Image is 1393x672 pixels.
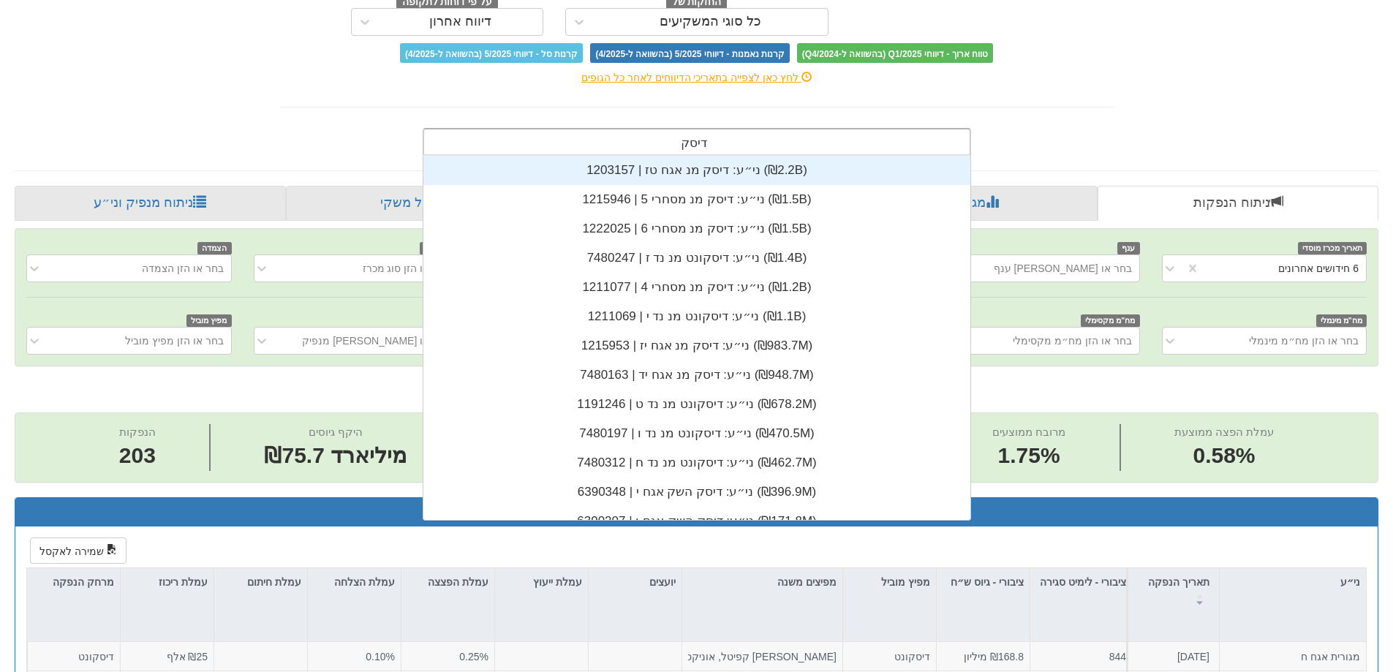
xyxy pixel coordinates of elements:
[802,48,988,58] font: טווח ארוך - דיווחי Q1/2025 (בהשוואה ל-Q4/2024)
[777,576,837,588] font: מפיצים משנה
[1174,426,1274,438] font: עמלת הפצה ממוצעת
[423,185,970,214] div: ני״ע: ‏דיסק מנ מסחרי 5 | 1215946 ‎(₪1.5B)‎
[1085,316,1135,325] font: מח"מ מקסימלי
[1177,651,1209,662] font: [DATE]
[264,443,407,467] font: ₪75.7 מיליארד
[423,156,970,185] div: ני״ע: ‏דיסק מנ אגח טז | 1203157 ‎(₪2.2B)‎
[302,335,450,347] font: בחר או [PERSON_NAME] מנפיק
[1040,576,1126,588] font: ציבורי - לימיט סגירה
[119,443,156,467] font: 203
[94,195,193,210] font: ניתוח מנפיק וני״ע
[1321,316,1362,325] font: מח"מ מינמלי
[53,576,114,588] font: מרחק הנפקה
[428,576,488,588] font: עמלת הפצצה
[15,186,286,221] a: ניתוח מנפיק וני״ע
[423,214,970,243] div: ני״ע: ‏דיסק מנ מסחרי 6 | 1222025 ‎(₪1.5B)‎
[309,426,363,438] font: היקף גיוסים
[595,48,784,58] font: קרנות נאמנות - דיווחי 5/2025 (בהשוואה ל-4/2025)
[334,576,395,588] font: עמלת הצלחה
[894,651,930,662] font: דיסקונט
[1249,335,1359,347] font: בחר או הזן מח״מ מינמלי
[459,651,488,662] font: 0.25%
[423,507,970,536] div: ני״ע: ‏דיסק השק אגח ו | 6390207 ‎(₪171.8M)‎
[1013,335,1132,347] font: בחר או הזן מח״מ מקסימלי
[159,576,208,588] font: עמלת ריכוז
[1340,576,1360,588] font: ני״ע
[202,243,227,252] font: הצמדה
[581,72,799,83] font: לחץ כאן לצפייה בתאריכי הדיווחים לאחר כל הגופים
[191,316,227,325] font: מפיץ מוביל
[363,263,451,274] font: בחר או הזן סוג מכרז
[649,576,676,588] font: יועצים
[423,419,970,448] div: ני״ע: ‏דיסקונט מנ נד ו | 7480197 ‎(₪470.5M)‎
[423,390,970,419] div: ני״ע: ‏דיסקונט מנ נד ט | 1191246 ‎(₪678.2M)‎
[964,651,1024,662] font: ₪168.8 מיליון
[1302,243,1362,252] font: תאריך מכרז מוסדי
[142,263,224,274] font: בחר או הזן הצמדה
[1301,651,1360,662] font: מגורית אגח ח
[423,243,970,273] div: ני״ע: ‏דיסקונט מנ נד ז | 7480247 ‎(₪1.4B)‎
[423,448,970,477] div: ני״ע: ‏דיסקונט מנ נד ח | 7480312 ‎(₪462.7M)‎
[119,426,156,438] font: הנפקות
[125,335,224,347] font: בחר או הזן מפיץ מוביל
[1109,651,1126,662] font: 844
[167,651,208,662] font: ₪25 אלף
[994,263,1132,274] font: בחר או [PERSON_NAME] ענף
[660,14,761,29] font: כל סוגי המשקיעים
[405,48,578,58] font: קרנות סל - דיווחי 5/2025 (בהשוואה ל-4/2025)
[286,186,560,221] a: פרופיל משקי
[1193,443,1255,467] font: 0.58%
[1098,186,1378,221] a: ניתוח הנפקות
[380,195,452,210] font: פרופיל משקי
[39,545,104,557] font: שמירה לאקסל
[533,576,582,588] font: עמלת ייעוץ
[423,302,970,331] div: ני״ע: ‏דיסקונט מנ נד י | 1211069 ‎(₪1.1B)‎
[423,156,970,594] div: רֶשֶׁת
[423,360,970,390] div: ני״ע: ‏דיסק מנ אגח יד | 7480163 ‎(₪948.7M)‎
[78,651,114,662] font: דיסקונט
[951,576,1024,588] font: ציבורי - גיוס ש״ח
[423,331,970,360] div: ני״ע: ‏דיסק מנ אגח יז | 1215953 ‎(₪983.7M)‎
[881,576,930,588] font: מפיץ מוביל
[1122,243,1135,252] font: ענף
[247,576,301,588] font: עמלת חיתום
[1278,263,1359,274] font: 6 חידושים אחרונים
[366,651,395,662] font: 0.10%
[1193,195,1270,210] font: ניתוח הנפקות
[546,651,837,662] font: [PERSON_NAME] קפיטל, אוניקס, אי בי אי, אקסטרה מייל, יוניקורן
[423,477,970,507] div: ני״ע: ‏דיסק השק אגח י | 6390348 ‎(₪396.9M)‎
[30,537,127,564] button: שמירה לאקסל
[992,426,1065,438] font: מרובח ממוצעים
[1148,576,1209,588] font: תאריך הנפקה
[998,443,1060,467] font: 1.75%
[429,14,491,29] font: דיווח אחרון
[423,273,970,302] div: ני״ע: ‏דיסק מנ מסחרי 4 | 1211077 ‎(₪1.2B)‎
